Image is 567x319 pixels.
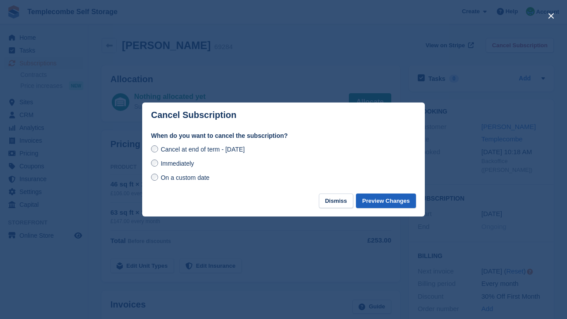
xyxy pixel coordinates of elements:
input: Cancel at end of term - [DATE] [151,145,158,152]
button: Dismiss [319,194,353,208]
input: On a custom date [151,174,158,181]
input: Immediately [151,159,158,167]
span: Cancel at end of term - [DATE] [161,146,245,153]
p: Cancel Subscription [151,110,236,120]
button: close [544,9,558,23]
label: When do you want to cancel the subscription? [151,131,416,141]
button: Preview Changes [356,194,416,208]
span: On a custom date [161,174,210,181]
span: Immediately [161,160,194,167]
